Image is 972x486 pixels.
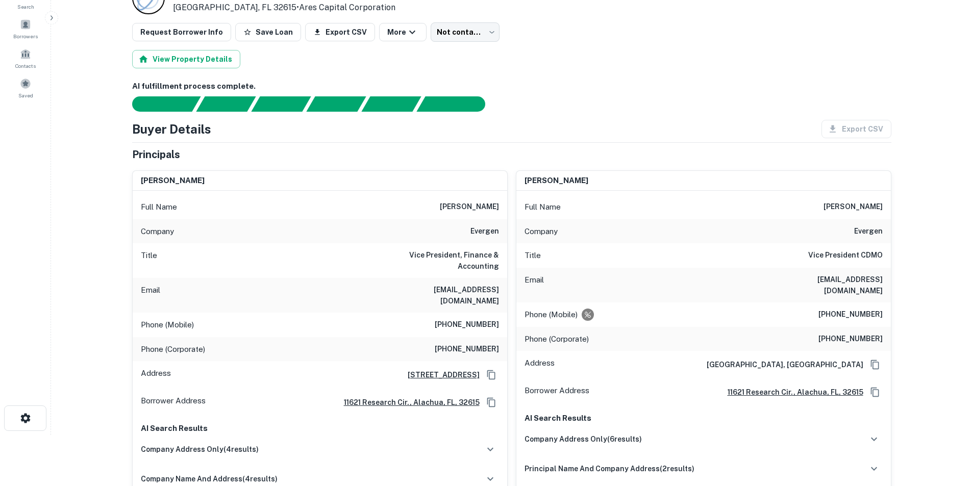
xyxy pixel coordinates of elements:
[854,225,883,238] h6: evergen
[525,357,555,372] p: Address
[132,50,240,68] button: View Property Details
[525,225,558,238] p: Company
[196,96,256,112] div: Your request is received and processing...
[361,96,421,112] div: Principals found, still searching for contact information. This may take time...
[141,343,205,355] p: Phone (Corporate)
[299,3,395,12] a: Ares Capital Corporation
[525,274,544,296] p: Email
[141,249,157,272] p: Title
[141,444,259,455] h6: company address only ( 4 results)
[484,367,499,382] button: Copy Address
[431,22,500,42] div: Not contacted
[141,284,160,306] p: Email
[525,309,578,321] p: Phone (Mobile)
[141,367,171,382] p: Address
[470,225,499,238] h6: evergen
[808,249,883,262] h6: Vice President CDMO
[141,319,194,331] p: Phone (Mobile)
[525,201,561,213] p: Full Name
[18,91,33,99] span: Saved
[867,357,883,372] button: Copy Address
[484,395,499,410] button: Copy Address
[525,385,589,400] p: Borrower Address
[17,3,34,11] span: Search
[760,274,883,296] h6: [EMAIL_ADDRESS][DOMAIN_NAME]
[141,395,206,410] p: Borrower Address
[141,175,205,187] h6: [PERSON_NAME]
[132,120,211,138] h4: Buyer Details
[525,175,588,187] h6: [PERSON_NAME]
[141,473,278,484] h6: company name and address ( 4 results)
[818,309,883,321] h6: [PHONE_NUMBER]
[417,96,497,112] div: AI fulfillment process complete.
[435,319,499,331] h6: [PHONE_NUMBER]
[379,23,427,41] button: More
[132,81,891,92] h6: AI fulfillment process complete.
[141,225,174,238] p: Company
[141,422,499,434] p: AI Search Results
[525,433,642,445] h6: company address only ( 6 results)
[3,44,48,72] a: Contacts
[305,23,375,41] button: Export CSV
[582,309,594,321] div: Requests to not be contacted at this number
[251,96,311,112] div: Documents found, AI parsing details...
[3,15,48,42] a: Borrowers
[377,284,499,306] h6: [EMAIL_ADDRESS][DOMAIN_NAME]
[867,385,883,400] button: Copy Address
[141,201,177,213] p: Full Name
[377,249,499,272] h6: Vice President, Finance & Accounting
[173,2,395,14] p: [GEOGRAPHIC_DATA], FL 32615 •
[400,369,480,380] a: [STREET_ADDRESS]
[719,387,863,398] a: 11621 research cir., alachua, FL, 32615
[699,359,863,370] h6: [GEOGRAPHIC_DATA], [GEOGRAPHIC_DATA]
[525,333,589,345] p: Phone (Corporate)
[525,249,541,262] p: Title
[120,96,196,112] div: Sending borrower request to AI...
[3,74,48,101] a: Saved
[435,343,499,355] h6: [PHONE_NUMBER]
[921,404,972,453] iframe: Chat Widget
[525,463,694,474] h6: principal name and company address ( 2 results)
[235,23,301,41] button: Save Loan
[306,96,366,112] div: Principals found, AI now looking for contact information...
[440,201,499,213] h6: [PERSON_NAME]
[818,333,883,345] h6: [PHONE_NUMBER]
[13,32,38,40] span: Borrowers
[15,62,36,70] span: Contacts
[336,397,480,408] a: 11621 research cir., alachua, FL, 32615
[132,23,231,41] button: Request Borrower Info
[824,201,883,213] h6: [PERSON_NAME]
[525,412,883,424] p: AI Search Results
[132,147,180,162] h5: Principals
